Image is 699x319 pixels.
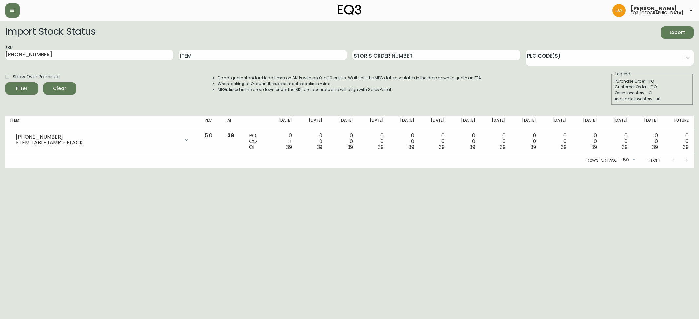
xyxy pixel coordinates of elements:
[43,82,76,95] button: Clear
[530,143,536,151] span: 39
[615,90,689,96] div: Open Inventory - OI
[683,143,689,151] span: 39
[333,133,353,150] div: 0 0
[480,116,511,130] th: [DATE]
[572,116,602,130] th: [DATE]
[10,133,194,147] div: [PHONE_NUMBER]STEM TABLE LAMP - BLACK
[631,11,683,15] h5: eq3 [GEOGRAPHIC_DATA]
[16,134,180,140] div: [PHONE_NUMBER]
[328,116,358,130] th: [DATE]
[378,143,384,151] span: 39
[633,116,663,130] th: [DATE]
[408,143,414,151] span: 39
[317,143,323,151] span: 39
[286,143,292,151] span: 39
[249,133,262,150] div: PO CO
[439,143,445,151] span: 39
[620,155,637,166] div: 50
[500,143,506,151] span: 39
[661,26,694,39] button: Export
[591,143,597,151] span: 39
[638,133,658,150] div: 0 0
[602,116,633,130] th: [DATE]
[647,158,660,163] p: 1-1 of 1
[666,28,689,37] span: Export
[669,133,689,150] div: 0 0
[516,133,536,150] div: 0 0
[631,6,677,11] span: [PERSON_NAME]
[615,78,689,84] div: Purchase Order - PO
[347,143,353,151] span: 39
[49,84,71,93] span: Clear
[200,116,222,130] th: PLC
[222,116,244,130] th: AI
[5,82,38,95] button: Filter
[297,116,328,130] th: [DATE]
[541,116,572,130] th: [DATE]
[363,133,383,150] div: 0 0
[561,143,567,151] span: 39
[663,116,694,130] th: Future
[200,130,222,153] td: 5.0
[5,26,95,39] h2: Import Stock Status
[218,75,482,81] li: Do not quote standard lead times on SKUs with an OI of 10 or less. Wait until the MFG date popula...
[511,116,541,130] th: [DATE]
[249,143,255,151] span: OI
[547,133,567,150] div: 0 0
[577,133,597,150] div: 0 0
[5,116,200,130] th: Item
[13,73,60,80] span: Show Over Promised
[218,87,482,93] li: MFGs listed in the drop down under the SKU are accurate and will align with Sales Portal.
[425,133,445,150] div: 0 0
[622,143,628,151] span: 39
[267,116,297,130] th: [DATE]
[389,116,419,130] th: [DATE]
[338,5,362,15] img: logo
[16,140,180,146] div: STEM TABLE LAMP - BLACK
[652,143,658,151] span: 39
[469,143,475,151] span: 39
[419,116,450,130] th: [DATE]
[302,133,322,150] div: 0 0
[227,132,234,139] span: 39
[608,133,628,150] div: 0 0
[272,133,292,150] div: 0 4
[612,4,626,17] img: dd1a7e8db21a0ac8adbf82b84ca05374
[218,81,482,87] li: When looking at OI quantities, keep masterpacks in mind.
[358,116,389,130] th: [DATE]
[587,158,618,163] p: Rows per page:
[486,133,506,150] div: 0 0
[615,84,689,90] div: Customer Order - CO
[394,133,414,150] div: 0 0
[450,116,480,130] th: [DATE]
[615,96,689,102] div: Available Inventory - AI
[455,133,475,150] div: 0 0
[615,71,631,77] legend: Legend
